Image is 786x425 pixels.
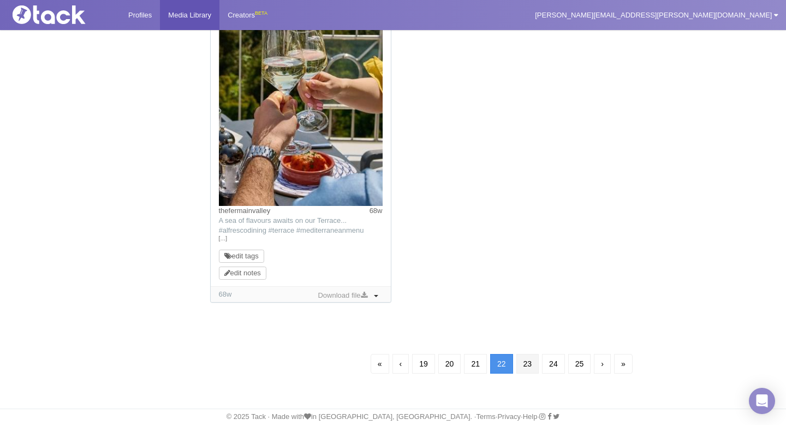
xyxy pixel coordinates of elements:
[219,1,383,206] img: Image may contain: glass, outdoors, nature, countryside, adult, male, man, person, alcohol, bever...
[219,216,364,254] span: A sea of flavours awaits on our Terrace... #alfrescodining #terrace #mediterraneanmenu #flavourso...
[516,354,539,374] a: 23
[219,206,271,215] a: thefermainvalley
[371,354,389,374] a: First
[523,412,538,421] a: Help
[392,354,409,374] a: Previous
[497,412,521,421] a: Privacy
[315,290,370,302] a: Download file
[224,269,261,277] a: edit notes
[749,388,775,414] div: Open Intercom Messenger
[438,354,461,374] a: 20
[542,354,565,374] a: 24
[490,354,513,374] a: 22
[8,5,117,24] img: Tack
[3,412,783,422] div: © 2025 Tack · Made with in [GEOGRAPHIC_DATA], [GEOGRAPHIC_DATA]. · · · ·
[464,354,487,374] a: 21
[476,412,495,421] a: Terms
[412,354,435,374] a: 19
[219,234,383,244] a: […]
[568,354,591,374] a: 25
[370,206,383,216] time: Posted: 16/05/2024, 18:00:35
[594,354,611,374] a: Next
[255,8,267,19] div: BETA
[219,290,232,298] time: Added: 17/05/2024, 16:04:30
[614,354,633,374] a: Last
[224,252,259,260] a: edit tags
